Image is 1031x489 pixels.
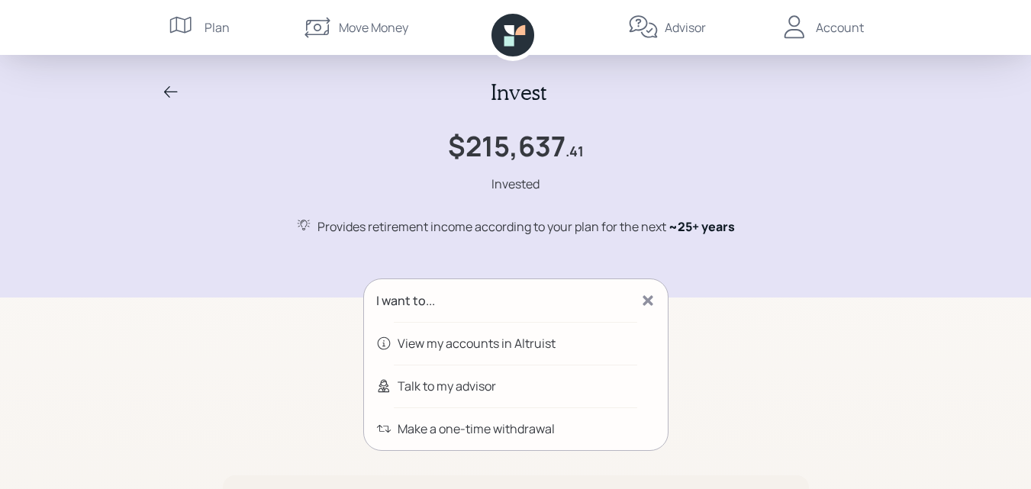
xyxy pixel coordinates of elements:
div: Invested [491,175,540,193]
div: Move Money [339,18,408,37]
div: I want to... [376,291,435,310]
h4: .41 [565,143,584,160]
div: Plan [205,18,230,37]
div: Advisor [665,18,706,37]
div: Make a one-time withdrawal [398,420,555,438]
h1: $215,637 [448,130,565,162]
div: View my accounts in Altruist [398,334,556,352]
div: Talk to my advisor [398,377,496,395]
div: Account [816,18,864,37]
span: ~ 25+ years [669,218,735,235]
h2: Invest [491,79,546,105]
div: Provides retirement income according to your plan for the next [317,217,735,236]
